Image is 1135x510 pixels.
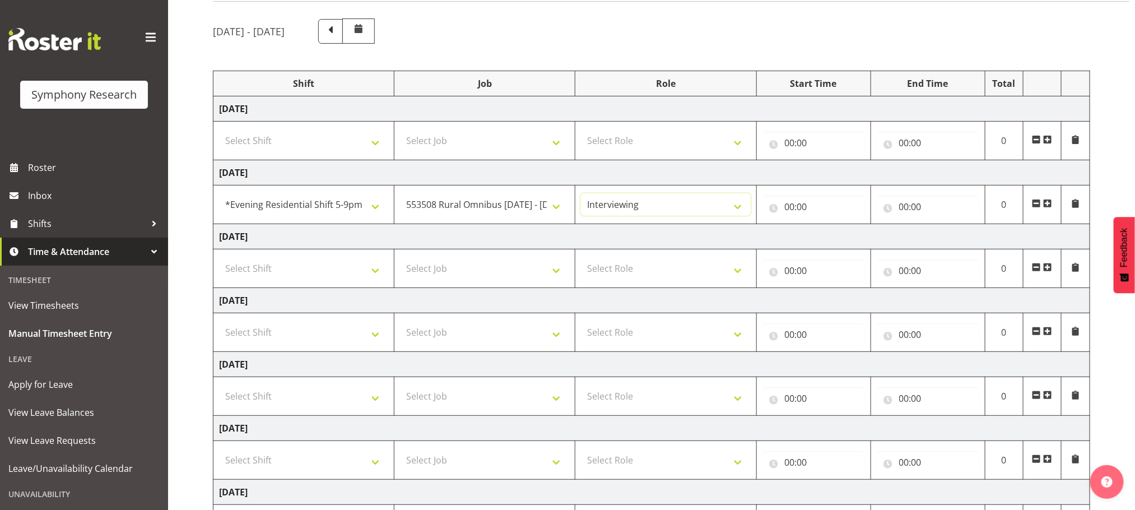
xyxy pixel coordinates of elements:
td: 0 [985,122,1023,160]
div: Shift [219,77,388,90]
input: Click to select... [762,132,865,154]
td: 0 [985,249,1023,288]
span: Feedback [1119,228,1129,267]
h5: [DATE] - [DATE] [213,25,285,38]
td: [DATE] [213,352,1090,377]
span: View Timesheets [8,297,160,314]
input: Click to select... [762,196,865,218]
input: Click to select... [877,323,979,346]
span: Inbox [28,187,162,204]
span: Shifts [28,215,146,232]
td: [DATE] [213,160,1090,186]
input: Click to select... [877,451,979,474]
td: 0 [985,441,1023,480]
div: Total [991,77,1017,90]
img: Rosterit website logo [8,28,101,50]
div: Symphony Research [31,86,137,103]
div: End Time [877,77,979,90]
input: Click to select... [762,451,865,474]
span: Apply for Leave [8,376,160,393]
input: Click to select... [877,387,979,410]
a: View Leave Requests [3,426,165,455]
td: [DATE] [213,480,1090,505]
input: Click to select... [877,132,979,154]
td: [DATE] [213,288,1090,313]
div: Job [400,77,569,90]
a: View Leave Balances [3,398,165,426]
div: Start Time [762,77,865,90]
span: Roster [28,159,162,176]
div: Leave [3,347,165,370]
a: Apply for Leave [3,370,165,398]
button: Feedback - Show survey [1114,217,1135,293]
input: Click to select... [762,323,865,346]
a: View Timesheets [3,291,165,319]
span: Leave/Unavailability Calendar [8,460,160,477]
img: help-xxl-2.png [1101,476,1113,488]
a: Leave/Unavailability Calendar [3,455,165,483]
td: [DATE] [213,224,1090,249]
td: [DATE] [213,96,1090,122]
td: 0 [985,186,1023,224]
td: 0 [985,313,1023,352]
div: Timesheet [3,268,165,291]
div: Role [581,77,750,90]
a: Manual Timesheet Entry [3,319,165,347]
span: View Leave Requests [8,432,160,449]
input: Click to select... [877,196,979,218]
div: Unavailability [3,483,165,506]
input: Click to select... [762,387,865,410]
span: Time & Attendance [28,243,146,260]
span: View Leave Balances [8,404,160,421]
input: Click to select... [762,259,865,282]
span: Manual Timesheet Entry [8,325,160,342]
td: [DATE] [213,416,1090,441]
input: Click to select... [877,259,979,282]
td: 0 [985,377,1023,416]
